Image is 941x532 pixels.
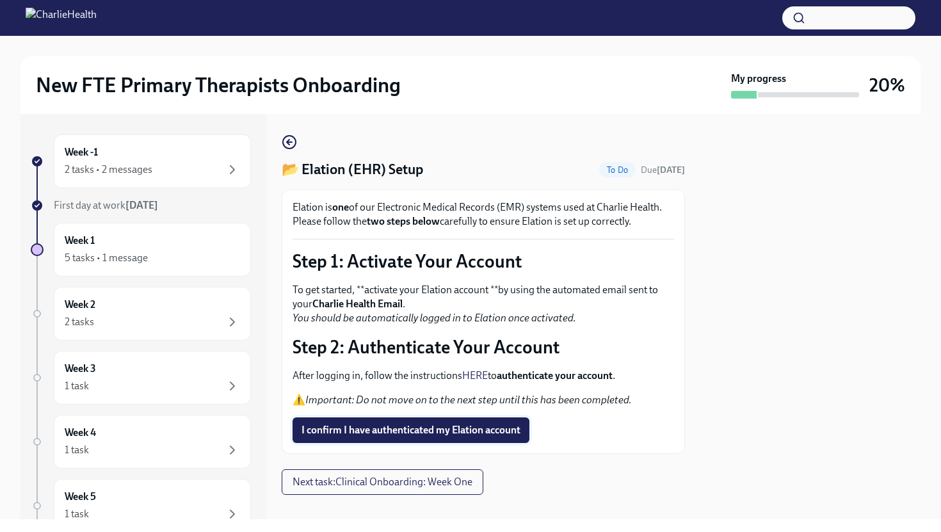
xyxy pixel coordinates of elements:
[293,417,529,443] button: I confirm I have authenticated my Elation account
[282,160,423,179] h4: 📂 Elation (EHR) Setup
[462,369,488,382] a: HERE
[293,369,674,383] p: After logging in, follow the instructions to .
[293,283,674,325] p: To get started, **activate your Elation account **by using the automated email sent to your .
[65,315,94,329] div: 2 tasks
[293,476,472,488] span: Next task : Clinical Onboarding: Week One
[54,199,158,211] span: First day at work
[31,134,251,188] a: Week -12 tasks • 2 messages
[305,394,632,406] em: Important: Do not move on to the next step until this has been completed.
[65,507,89,521] div: 1 task
[31,198,251,213] a: First day at work[DATE]
[599,165,636,175] span: To Do
[125,199,158,211] strong: [DATE]
[65,362,96,376] h6: Week 3
[312,298,403,310] strong: Charlie Health Email
[65,298,95,312] h6: Week 2
[31,351,251,405] a: Week 31 task
[65,145,98,159] h6: Week -1
[65,490,96,504] h6: Week 5
[293,250,674,273] p: Step 1: Activate Your Account
[641,165,685,175] span: Due
[293,312,576,324] em: You should be automatically logged in to Elation once activated.
[65,163,152,177] div: 2 tasks • 2 messages
[293,393,674,407] p: ⚠️
[657,165,685,175] strong: [DATE]
[641,164,685,176] span: September 26th, 2025 10:00
[293,335,674,359] p: Step 2: Authenticate Your Account
[31,223,251,277] a: Week 15 tasks • 1 message
[65,426,96,440] h6: Week 4
[332,201,349,213] strong: one
[65,234,95,248] h6: Week 1
[65,443,89,457] div: 1 task
[26,8,97,28] img: CharlieHealth
[497,369,613,382] strong: authenticate your account
[282,469,483,495] button: Next task:Clinical Onboarding: Week One
[302,424,520,437] span: I confirm I have authenticated my Elation account
[65,251,148,265] div: 5 tasks • 1 message
[65,379,89,393] div: 1 task
[36,72,401,98] h2: New FTE Primary Therapists Onboarding
[367,215,440,227] strong: two steps below
[869,74,905,97] h3: 20%
[293,200,674,229] p: Elation is of our Electronic Medical Records (EMR) systems used at Charlie Health. Please follow ...
[31,287,251,341] a: Week 22 tasks
[31,415,251,469] a: Week 41 task
[731,72,786,86] strong: My progress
